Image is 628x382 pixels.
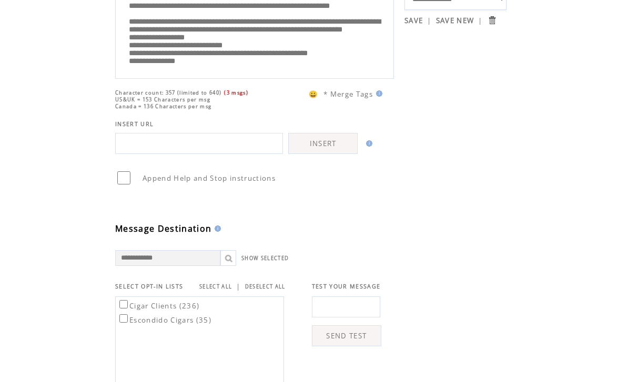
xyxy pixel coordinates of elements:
[115,120,154,128] span: INSERT URL
[436,16,474,25] a: SAVE NEW
[373,90,382,97] img: help.gif
[119,314,128,323] input: Escondido Cigars (35)
[211,225,221,232] img: help.gif
[117,301,199,311] label: Cigar Clients (236)
[119,300,128,308] input: Cigar Clients (236)
[115,96,210,103] span: US&UK = 153 Characters per msg
[115,89,221,96] span: Character count: 357 (limited to 640)
[241,255,289,262] a: SHOW SELECTED
[312,325,381,346] a: SEND TEST
[312,283,381,290] span: TEST YOUR MESSAGE
[404,16,423,25] a: SAVE
[115,223,211,234] span: Message Destination
[478,16,482,25] span: |
[236,282,240,291] span: |
[143,173,276,183] span: Append Help and Stop instructions
[427,16,431,25] span: |
[224,89,248,96] span: (3 msgs)
[323,89,373,99] span: * Merge Tags
[117,315,211,325] label: Escondido Cigars (35)
[245,283,286,290] a: DESELECT ALL
[115,283,183,290] span: SELECT OPT-IN LISTS
[288,133,358,154] a: INSERT
[199,283,232,290] a: SELECT ALL
[115,103,211,110] span: Canada = 136 Characters per msg
[309,89,318,99] span: 😀
[363,140,372,147] img: help.gif
[487,15,497,25] input: Submit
